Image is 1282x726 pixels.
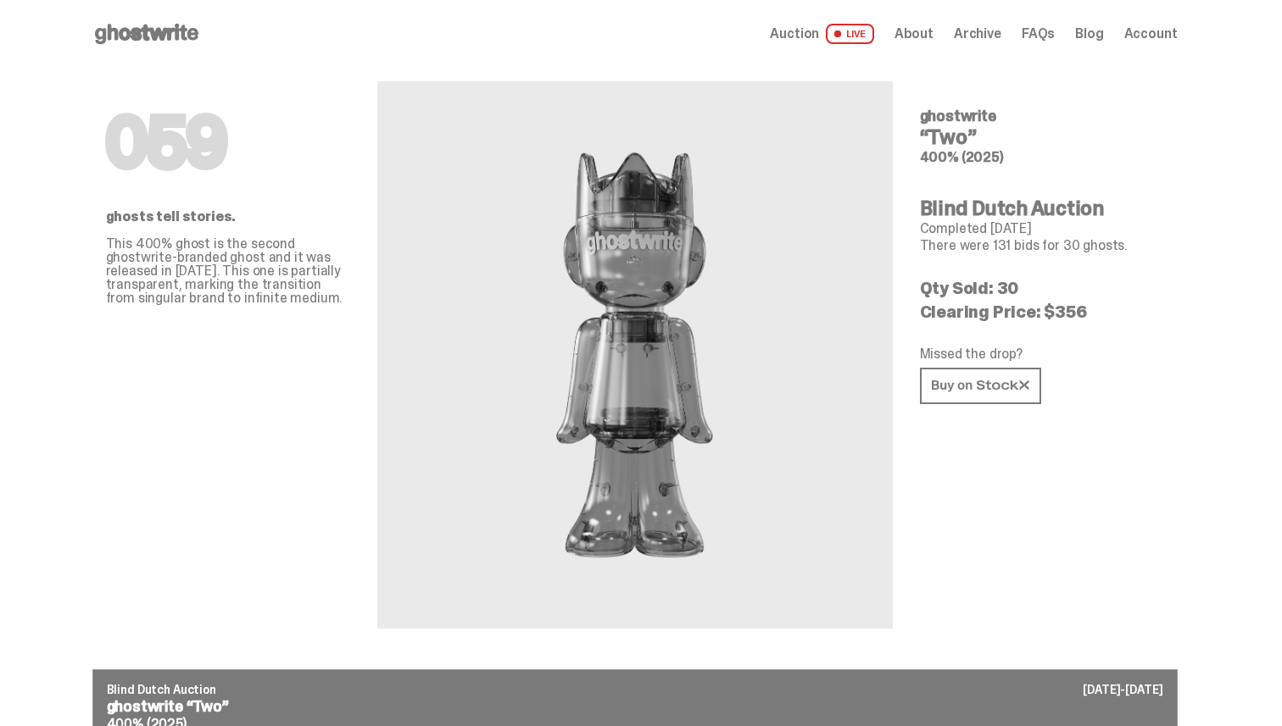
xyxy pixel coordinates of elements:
span: Auction [770,27,819,41]
a: Account [1124,27,1178,41]
a: Auction LIVE [770,24,873,44]
a: About [895,27,934,41]
p: Missed the drop? [920,347,1164,361]
span: ghostwrite [920,106,996,126]
p: [DATE]-[DATE] [1083,684,1162,696]
p: There were 131 bids for 30 ghosts. [920,239,1164,252]
a: Archive [954,27,1001,41]
span: 400% (2025) [920,148,1004,166]
p: Blind Dutch Auction [107,684,1163,696]
p: This 400% ghost is the second ghostwrite-branded ghost and it was released in [DATE]. This one is... [106,237,350,305]
p: ghosts tell stories. [106,210,350,224]
p: ghostwrite “Two” [107,699,1163,714]
a: Blog [1075,27,1103,41]
p: Completed [DATE] [920,222,1164,236]
p: Qty Sold: 30 [920,280,1164,296]
h4: Blind Dutch Auction [920,198,1164,219]
p: Clearing Price: $356 [920,303,1164,320]
img: ghostwrite&ldquo;Two&rdquo; [449,122,822,588]
h1: 059 [106,108,350,176]
span: LIVE [826,24,874,44]
h4: “Two” [920,127,1164,147]
a: FAQs [1022,27,1055,41]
